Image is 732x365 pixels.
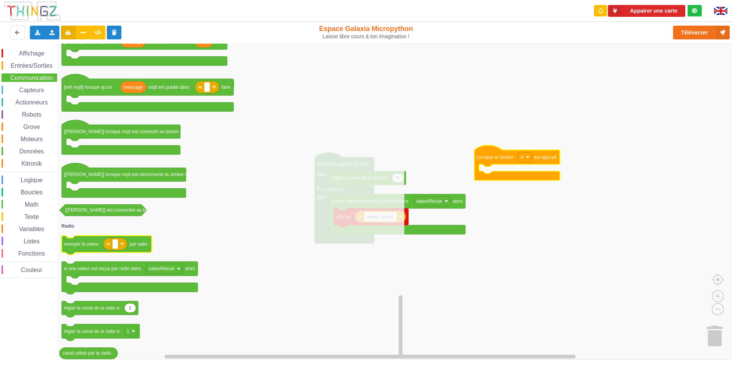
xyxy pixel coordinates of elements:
[64,241,99,247] text: envoyer la valeur
[22,124,41,130] span: Grove
[302,33,430,40] div: Laisse libre cours à ton imagination !
[20,189,44,196] span: Boucles
[64,129,189,134] text: [[PERSON_NAME]] lorsque mqtt est connecté au broker faire
[130,241,148,247] text: par radio
[129,305,132,311] text: 1
[23,238,41,244] span: Listes
[302,24,430,40] div: Espace Galaxia Micropython
[148,85,189,90] text: mqtt est publié dans
[64,305,119,311] text: régler la canal de la radio à
[64,85,112,90] text: [wifi mqtt] lorsque qu'un
[18,87,45,93] span: Capteurs
[65,207,156,213] text: [[PERSON_NAME]] est connectée au broker
[3,1,61,21] img: thingz_logo.png
[23,213,40,220] span: Texte
[18,226,46,232] span: Variables
[14,99,49,106] span: Actionneurs
[20,177,44,183] span: Logique
[64,329,119,334] text: régler la canal de la radio à
[62,223,74,229] text: Radio
[714,7,727,15] img: gb.png
[18,148,45,155] span: Données
[215,39,224,44] text: faire
[521,155,524,160] text: A
[124,85,143,90] text: message
[124,39,143,44] text: message
[185,266,195,271] text: alors
[63,351,111,356] text: canal utilisé par la radio
[148,39,189,44] text: mqtt est publié dans
[17,250,46,257] span: Fonctions
[127,329,129,334] text: 1
[18,50,45,57] span: Affichage
[453,199,462,204] text: alors
[20,136,44,142] span: Moteurs
[64,172,194,177] text: [[PERSON_NAME]] lorsque mqtt est déconnecté du broker faire
[10,62,54,69] span: Entrées/Sorties
[416,199,442,204] text: valeurRecue
[64,39,112,44] text: [wifi mqtt] lorsque qu'un
[64,266,141,271] text: si une valeur est reçue par radio dans
[149,266,175,271] text: valeurRecue
[20,160,43,167] span: Kitronik
[198,39,208,44] text: topic
[20,267,44,273] span: Couleur
[608,5,685,17] button: Appairer une carte
[477,155,513,160] text: Lorsque le bouton
[222,85,231,90] text: faire
[688,5,702,16] div: Tu es connecté au serveur de création de Thingz
[332,199,408,204] text: si une valeur est reçue par radio dans
[9,75,54,81] span: Communication
[534,155,557,160] text: est appuyé
[24,201,40,208] span: Math
[21,111,42,118] span: Robots
[673,26,730,39] button: Téléverser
